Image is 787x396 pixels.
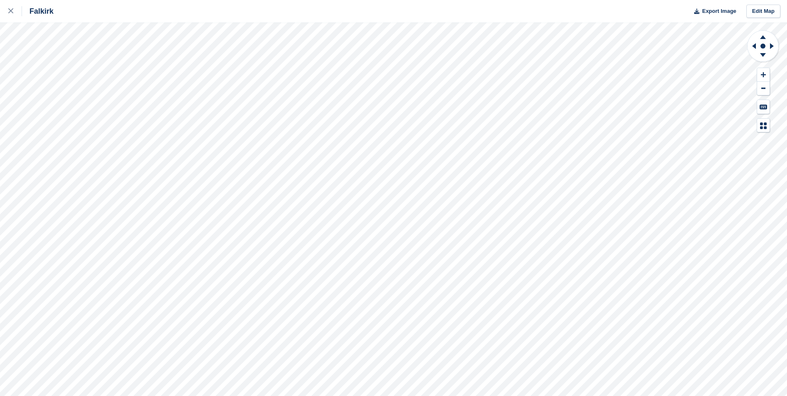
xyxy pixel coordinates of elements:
[22,6,54,16] div: Falkirk
[746,5,780,18] a: Edit Map
[757,82,770,95] button: Zoom Out
[689,5,736,18] button: Export Image
[757,100,770,114] button: Keyboard Shortcuts
[757,119,770,132] button: Map Legend
[702,7,736,15] span: Export Image
[757,68,770,82] button: Zoom In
